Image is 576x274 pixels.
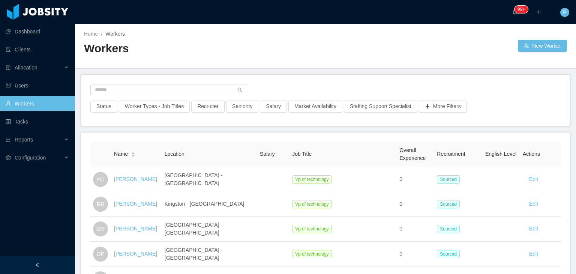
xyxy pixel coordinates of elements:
a: Edit [529,226,538,232]
i: icon: plus [536,9,541,15]
span: Sourced [437,175,460,184]
a: [PERSON_NAME] [114,201,157,207]
span: Sourced [437,200,460,208]
span: Name [114,150,128,158]
span: Overall Experience [399,147,426,161]
span: Location [165,151,184,157]
button: Staffing Support Specialist [344,101,417,113]
i: icon: line-chart [6,137,11,142]
i: icon: setting [6,155,11,160]
button: icon: usergroup-addNew Worker [518,40,567,52]
span: Vp of technology [292,175,331,184]
a: icon: robotUsers [6,78,69,93]
span: GM [96,221,105,236]
td: 0 [396,217,434,242]
span: Sourced [437,225,460,233]
td: 0 [396,167,434,192]
button: Status [90,101,117,113]
span: Recruitment [437,151,465,157]
a: [PERSON_NAME] [114,176,157,182]
i: icon: caret-down [131,154,135,156]
a: icon: userWorkers [6,96,69,111]
span: English Level [485,151,516,157]
span: / [101,31,102,37]
i: icon: caret-up [131,151,135,154]
td: Kingston - [GEOGRAPHIC_DATA] [162,192,257,217]
a: icon: profileTasks [6,114,69,129]
span: Job Title [292,151,312,157]
span: FC [97,172,104,187]
td: [GEOGRAPHIC_DATA] - [GEOGRAPHIC_DATA] [162,217,257,242]
i: icon: bell [512,9,517,15]
a: Edit [529,176,538,182]
i: icon: solution [6,65,11,70]
span: Workers [105,31,125,37]
span: Vp of technology [292,250,331,258]
span: Reports [15,137,33,143]
button: icon: plusMore Filters [419,101,467,113]
a: Home [84,31,98,37]
a: Sourced [437,226,463,232]
span: Vp of technology [292,200,331,208]
td: 0 [396,192,434,217]
a: Sourced [437,176,463,182]
span: OP [97,247,104,262]
span: Salary [260,151,275,157]
div: Sort [131,151,135,156]
span: Vp of technology [292,225,331,233]
span: RB [97,197,104,212]
td: [GEOGRAPHIC_DATA] - [GEOGRAPHIC_DATA] [162,242,257,267]
i: icon: search [237,87,243,93]
button: Market Availability [288,101,342,113]
span: Configuration [15,155,46,161]
td: [GEOGRAPHIC_DATA] - [GEOGRAPHIC_DATA] [162,167,257,192]
span: Allocation [15,65,37,71]
a: icon: auditClients [6,42,69,57]
a: icon: pie-chartDashboard [6,24,69,39]
a: [PERSON_NAME] [114,251,157,257]
a: [PERSON_NAME] [114,226,157,232]
span: Sourced [437,250,460,258]
a: Edit [529,201,538,207]
sup: 1729 [514,6,528,13]
a: Sourced [437,251,463,257]
a: Edit [529,251,538,257]
h2: Workers [84,41,325,56]
button: Recruiter [191,101,225,113]
a: Sourced [437,201,463,207]
td: 0 [396,242,434,267]
span: Actions [523,151,540,157]
button: Salary [260,101,287,113]
button: Worker Types - Job Titles [119,101,190,113]
span: P [563,8,566,17]
button: Seniority [226,101,258,113]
